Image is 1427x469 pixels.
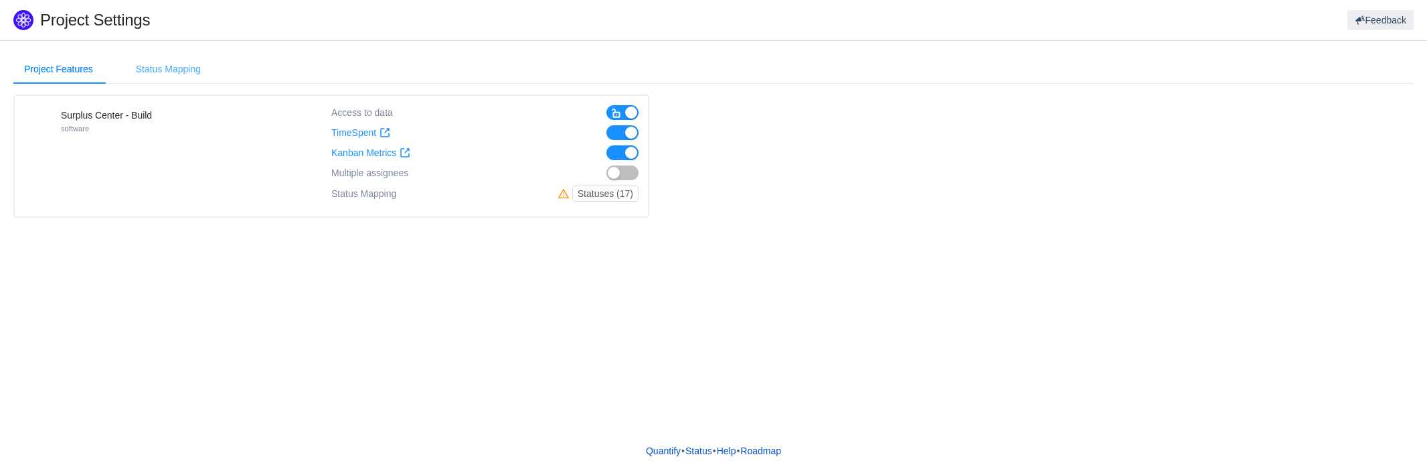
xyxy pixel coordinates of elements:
img: Quantify [13,10,33,30]
a: Status [685,441,713,461]
button: Feedback [1347,10,1414,30]
a: Roadmap [740,441,782,461]
a: TimeSpent [331,127,390,139]
img: 11134 [24,109,51,135]
div: Status Mapping [125,54,212,84]
span: TimeSpent [331,127,376,139]
span: • [736,446,740,456]
a: Quantify [645,441,681,461]
span: • [681,446,685,456]
i: icon: warning [558,188,572,199]
div: Status Mapping [331,186,396,202]
span: Kanban Metrics [331,147,396,159]
button: Statuses (17) [572,186,639,202]
h1: Project Settings [40,10,852,30]
div: Access to data [331,105,393,120]
div: Project Features [13,54,104,84]
a: Help [716,441,737,461]
h4: Surplus Center - Build [61,109,152,122]
small: software [61,125,89,133]
span: • [713,446,716,456]
a: Kanban Metrics [331,147,410,159]
span: Multiple assignees [331,167,408,179]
